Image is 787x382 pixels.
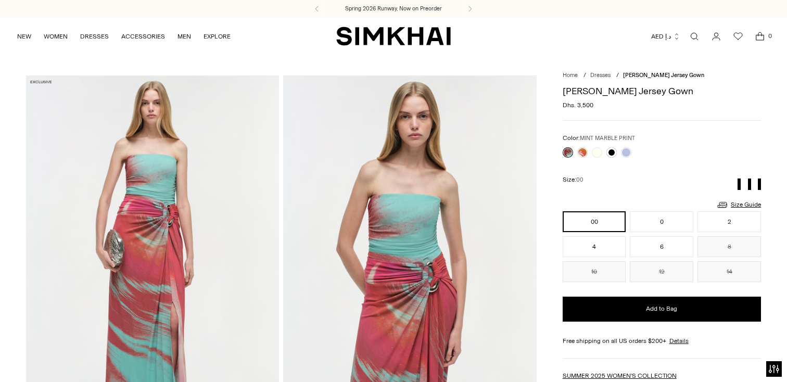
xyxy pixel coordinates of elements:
span: 0 [765,31,775,41]
button: 2 [697,211,761,232]
button: 14 [697,261,761,282]
button: 00 [563,211,626,232]
a: Size Guide [716,198,761,211]
a: EXPLORE [204,25,231,48]
a: Dresses [590,72,611,79]
a: Home [563,72,578,79]
a: NEW [17,25,31,48]
a: ACCESSORIES [121,25,165,48]
a: DRESSES [80,25,109,48]
a: SUMMER 2025 WOMEN'S COLLECTION [563,372,677,379]
a: SIMKHAI [336,26,451,46]
div: Free shipping on all US orders $200+ [563,336,761,346]
span: Add to Bag [646,304,677,313]
h1: [PERSON_NAME] Jersey Gown [563,86,761,96]
div: / [583,71,586,80]
span: Dhs. 3,500 [563,100,593,110]
button: 0 [630,211,693,232]
button: 12 [630,261,693,282]
label: Size: [563,175,583,185]
button: Add to Bag [563,297,761,322]
button: 4 [563,236,626,257]
span: MINT MARBLE PRINT [580,135,635,142]
a: Open cart modal [750,26,770,47]
div: / [616,71,619,80]
a: WOMEN [44,25,68,48]
label: Color: [563,133,635,143]
button: AED د.إ [651,25,680,48]
button: 8 [697,236,761,257]
a: MEN [177,25,191,48]
button: 6 [630,236,693,257]
span: 00 [576,176,583,183]
a: Open search modal [684,26,705,47]
span: [PERSON_NAME] Jersey Gown [623,72,704,79]
a: Details [669,336,689,346]
button: 10 [563,261,626,282]
nav: breadcrumbs [563,71,761,80]
a: Spring 2026 Runway, Now on Preorder [345,5,442,13]
a: Go to the account page [706,26,727,47]
a: Wishlist [728,26,748,47]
